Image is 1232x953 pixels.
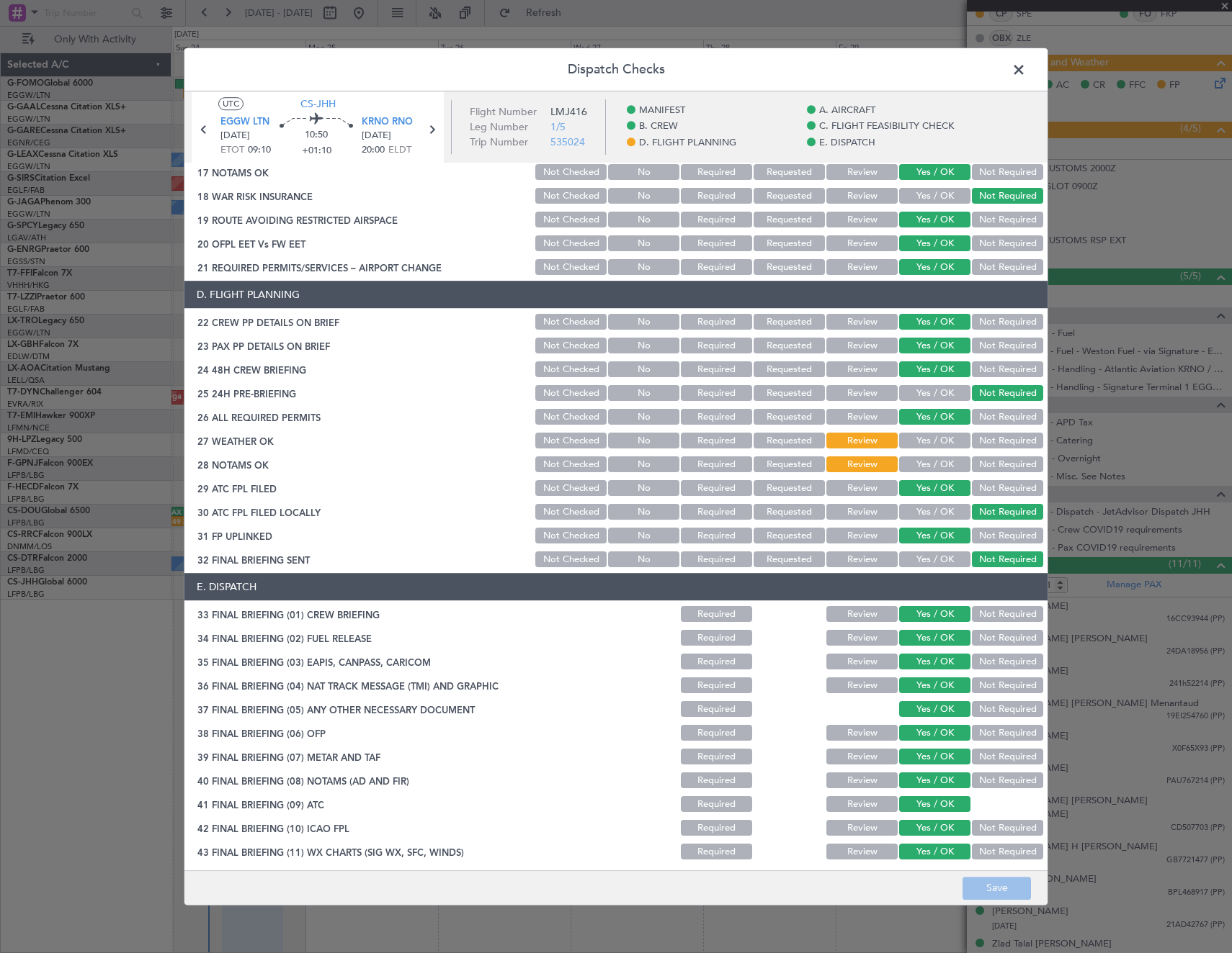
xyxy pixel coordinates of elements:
[972,821,1043,836] button: Not Required
[899,844,970,860] button: Yes / OK
[972,457,1043,473] button: Not Required
[899,236,970,252] button: Yes / OK
[899,338,970,354] button: Yes / OK
[899,410,970,425] button: Yes / OK
[972,528,1043,544] button: Not Required
[899,189,970,204] button: Yes / OK
[972,189,1043,204] button: Not Required
[899,260,970,276] button: Yes / OK
[899,552,970,568] button: Yes / OK
[899,165,970,181] button: Yes / OK
[899,821,970,836] button: Yes / OK
[972,212,1043,228] button: Not Required
[972,726,1043,741] button: Not Required
[972,749,1043,765] button: Not Required
[899,678,970,694] button: Yes / OK
[972,844,1043,860] button: Not Required
[972,433,1043,449] button: Not Required
[899,362,970,378] button: Yes / OK
[972,552,1043,568] button: Not Required
[972,607,1043,623] button: Not Required
[972,654,1043,670] button: Not Required
[972,338,1043,354] button: Not Required
[972,773,1043,789] button: Not Required
[899,386,970,402] button: Yes / OK
[899,607,970,623] button: Yes / OK
[899,212,970,228] button: Yes / OK
[184,48,1048,91] header: Dispatch Checks
[972,165,1043,181] button: Not Required
[972,505,1043,520] button: Not Required
[899,631,970,646] button: Yes / OK
[972,260,1043,276] button: Not Required
[899,726,970,741] button: Yes / OK
[899,481,970,497] button: Yes / OK
[899,773,970,789] button: Yes / OK
[972,315,1043,330] button: Not Required
[972,236,1043,252] button: Not Required
[899,528,970,544] button: Yes / OK
[899,457,970,473] button: Yes / OK
[899,654,970,670] button: Yes / OK
[899,749,970,765] button: Yes / OK
[972,481,1043,497] button: Not Required
[972,631,1043,646] button: Not Required
[972,362,1043,378] button: Not Required
[899,797,970,813] button: Yes / OK
[972,678,1043,694] button: Not Required
[972,386,1043,402] button: Not Required
[899,702,970,718] button: Yes / OK
[899,315,970,330] button: Yes / OK
[972,702,1043,718] button: Not Required
[899,433,970,449] button: Yes / OK
[972,410,1043,425] button: Not Required
[899,505,970,520] button: Yes / OK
